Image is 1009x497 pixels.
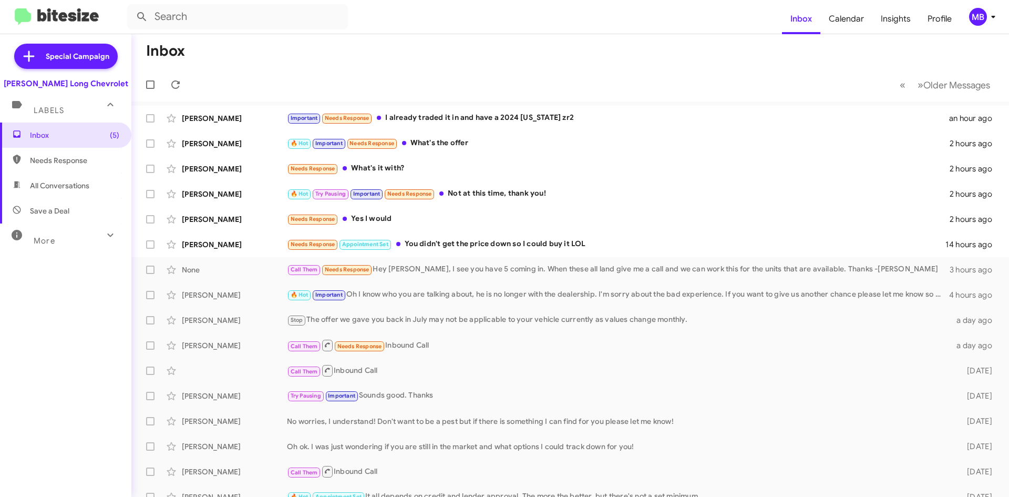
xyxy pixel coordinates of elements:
div: What's the offer [287,137,950,149]
span: « [900,78,905,92]
div: The offer we gave you back in July may not be applicable to your vehicle currently as values chan... [287,314,950,326]
div: Oh I know who you are talking about, he is no longer with the dealership. I'm sorry about the bad... [287,289,949,301]
h1: Inbox [146,43,185,59]
span: Needs Response [349,140,394,147]
span: Needs Response [387,190,432,197]
a: Insights [872,4,919,34]
div: [DATE] [950,466,1001,477]
span: Call Them [291,469,318,476]
div: [PERSON_NAME] [182,164,287,174]
div: an hour ago [949,113,1001,124]
div: [PERSON_NAME] [182,391,287,401]
span: Needs Response [325,115,369,121]
div: 2 hours ago [950,138,1001,149]
span: Appointment Set [342,241,388,248]
div: 2 hours ago [950,189,1001,199]
div: Yes I would [287,213,950,225]
span: Important [328,392,355,399]
div: 2 hours ago [950,164,1001,174]
span: Important [353,190,380,197]
span: Needs Response [291,241,335,248]
a: Inbox [782,4,820,34]
div: 4 hours ago [949,290,1001,300]
span: Important [291,115,318,121]
span: More [34,236,55,246]
div: [PERSON_NAME] [182,290,287,300]
div: 2 hours ago [950,214,1001,225]
div: What's it with? [287,163,950,175]
span: Labels [34,106,64,115]
span: Needs Response [30,155,119,166]
div: No worries, I understand! Don't want to be a pest but if there is something I can find for you pl... [287,416,950,427]
span: Special Campaign [46,51,109,62]
div: None [182,265,287,275]
div: [PERSON_NAME] [182,315,287,326]
div: [PERSON_NAME] [182,113,287,124]
div: I already traded it in and have a 2024 [US_STATE] zr2 [287,112,949,124]
div: [PERSON_NAME] Long Chevrolet [4,78,128,89]
div: Not at this time, thank you! [287,188,950,200]
div: [PERSON_NAME] [182,239,287,250]
div: [DATE] [950,441,1001,452]
span: Important [315,291,343,298]
div: 3 hours ago [950,265,1001,275]
button: MB [960,8,997,26]
div: [PERSON_NAME] [182,340,287,351]
a: Profile [919,4,960,34]
div: [PERSON_NAME] [182,214,287,225]
div: Sounds good. Thanks [287,390,950,402]
div: Inbound Call [287,465,950,478]
span: Call Them [291,343,318,350]
div: [DATE] [950,391,1001,401]
div: [PERSON_NAME] [182,466,287,477]
span: Call Them [291,266,318,273]
span: Needs Response [337,343,382,350]
span: Call Them [291,368,318,375]
div: [PERSON_NAME] [182,441,287,452]
span: Try Pausing [315,190,346,197]
div: Inbound Call [287,339,950,352]
span: 🔥 Hot [291,291,308,298]
div: a day ago [950,340,1001,351]
div: 14 hours ago [945,239,1001,250]
span: Needs Response [325,266,369,273]
button: Next [911,74,996,96]
div: a day ago [950,315,1001,326]
span: Save a Deal [30,206,69,216]
span: (5) [110,130,119,140]
nav: Page navigation example [894,74,996,96]
span: All Conversations [30,180,89,191]
span: Try Pausing [291,392,321,399]
span: Stop [291,317,303,323]
input: Search [127,4,348,29]
div: [PERSON_NAME] [182,138,287,149]
div: Oh ok. I was just wondering if you are still in the market and what options I could track down fo... [287,441,950,452]
span: 🔥 Hot [291,190,308,197]
span: 🔥 Hot [291,140,308,147]
div: Inbound Call [287,364,950,377]
button: Previous [893,74,912,96]
span: Older Messages [923,79,990,91]
div: [PERSON_NAME] [182,189,287,199]
span: Needs Response [291,216,335,222]
span: Inbox [30,130,119,140]
span: Needs Response [291,165,335,172]
span: » [918,78,923,92]
span: Important [315,140,343,147]
div: [PERSON_NAME] [182,416,287,427]
div: [DATE] [950,416,1001,427]
div: MB [969,8,987,26]
div: Hey [PERSON_NAME], I see you have 5 coming in. When these all land give me a call and we can work... [287,263,950,276]
div: [DATE] [950,366,1001,376]
div: You didn't get the price down so I could buy it LOL [287,238,945,250]
a: Calendar [820,4,872,34]
a: Special Campaign [14,44,118,69]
